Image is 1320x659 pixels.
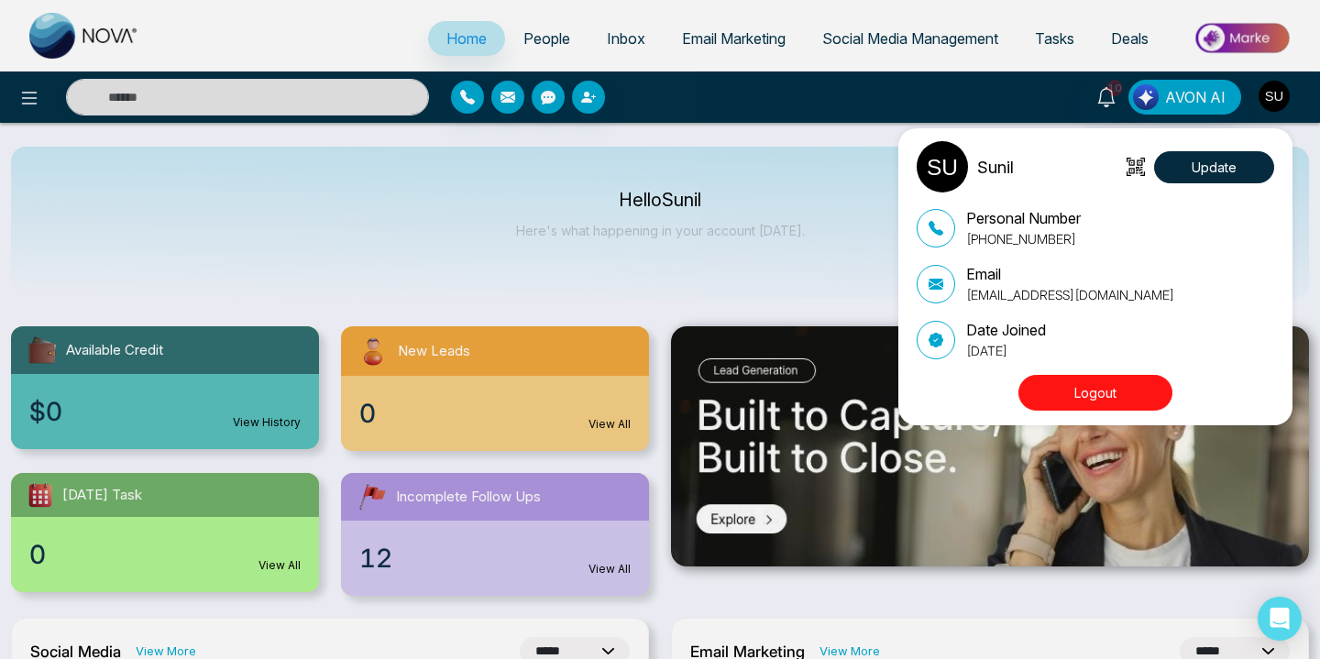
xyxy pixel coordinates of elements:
p: [DATE] [966,341,1046,360]
p: [PHONE_NUMBER] [966,229,1081,248]
p: Personal Number [966,207,1081,229]
button: Logout [1018,375,1172,411]
p: Date Joined [966,319,1046,341]
p: Sunil [977,155,1014,180]
p: [EMAIL_ADDRESS][DOMAIN_NAME] [966,285,1174,304]
div: Open Intercom Messenger [1258,597,1302,641]
p: Email [966,263,1174,285]
button: Update [1154,151,1274,183]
